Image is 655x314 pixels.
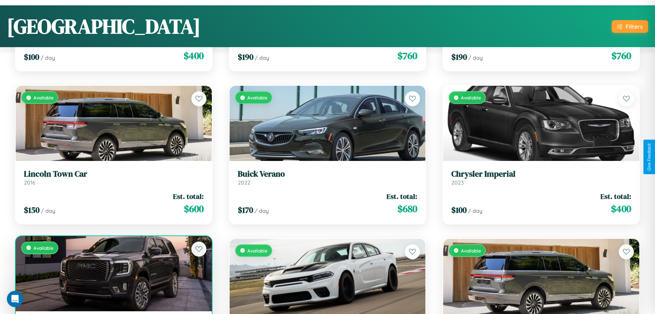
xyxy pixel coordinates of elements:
span: / day [255,54,269,61]
div: Filters [626,23,643,30]
div: Give Feedback [647,143,652,171]
span: $ 600 [184,202,204,216]
span: 2016 [24,179,35,186]
span: Est. total: [173,191,204,201]
span: $ 680 [397,202,417,216]
span: Available [33,245,54,251]
span: / day [41,54,55,61]
span: / day [468,207,482,214]
span: Est. total: [387,191,417,201]
span: $ 400 [611,202,631,216]
a: Chrysler Imperial2023 [451,169,631,186]
span: / day [468,54,483,61]
span: Available [247,95,267,100]
h3: Buick Verano [238,169,418,179]
span: $ 100 [24,51,39,63]
span: $ 760 [611,49,631,63]
span: $ 760 [397,49,417,63]
span: 2022 [238,179,250,186]
span: Available [461,248,481,254]
span: $ 190 [238,51,253,63]
span: Est. total: [600,191,631,201]
span: 2023 [451,179,464,186]
span: Available [33,95,54,100]
a: Lincoln Town Car2016 [24,169,204,186]
span: $ 150 [24,204,40,216]
button: Filters [612,20,648,33]
iframe: Intercom live chat [7,291,23,307]
h1: [GEOGRAPHIC_DATA] [7,12,201,40]
span: Available [461,95,481,100]
span: / day [254,207,269,214]
span: $ 190 [451,51,467,63]
span: Available [247,248,267,254]
span: $ 170 [238,204,253,216]
a: Buick Verano2022 [238,169,418,186]
span: $ 100 [451,204,467,216]
span: $ 400 [184,49,204,63]
h3: Chrysler Imperial [451,169,631,179]
h3: Lincoln Town Car [24,169,204,179]
span: / day [41,207,55,214]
